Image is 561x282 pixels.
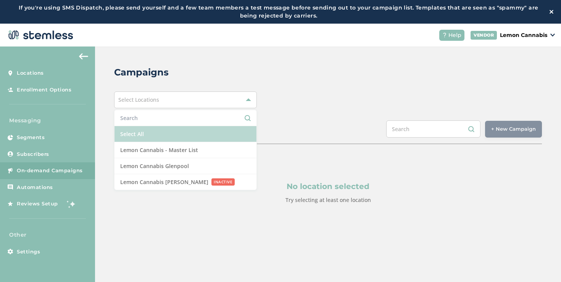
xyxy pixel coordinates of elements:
[151,181,505,192] p: No location selected
[550,10,553,14] img: icon-close-white-1ed751a3.svg
[120,178,208,186] span: Lemon Cannabis Jenks
[17,134,45,141] span: Segments
[17,167,83,175] span: On-demand Campaigns
[114,126,256,142] li: Select All
[500,31,547,39] p: Lemon Cannabis
[448,31,461,39] span: Help
[64,196,79,211] img: glitter-stars-b7820f95.gif
[471,31,497,40] div: VENDOR
[120,114,251,122] input: Search
[17,151,49,158] span: Subscribers
[442,33,447,37] img: icon-help-white-03924b79.svg
[17,184,53,191] span: Automations
[114,158,256,174] li: Lemon Cannabis Glenpool
[114,142,256,158] li: Lemon Cannabis - Master List
[79,53,88,59] img: icon-arrow-back-accent-c549486e.svg
[386,120,480,138] input: Search
[285,196,371,203] label: Try selecting at least one location
[17,200,58,208] span: Reviews Setup
[6,27,73,43] img: logo-dark-0685b13c.svg
[17,86,71,94] span: Enrollment Options
[17,248,40,256] span: Settings
[211,178,235,186] small: INACTIVE
[118,96,159,103] span: Select Locations
[17,69,44,77] span: Locations
[550,34,555,37] img: icon_down-arrow-small-66adaf34.svg
[523,245,561,282] iframe: Chat Widget
[114,66,169,79] h2: Campaigns
[8,4,550,20] label: If you're using SMS Dispatch, please send yourself and a few team members a test message before s...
